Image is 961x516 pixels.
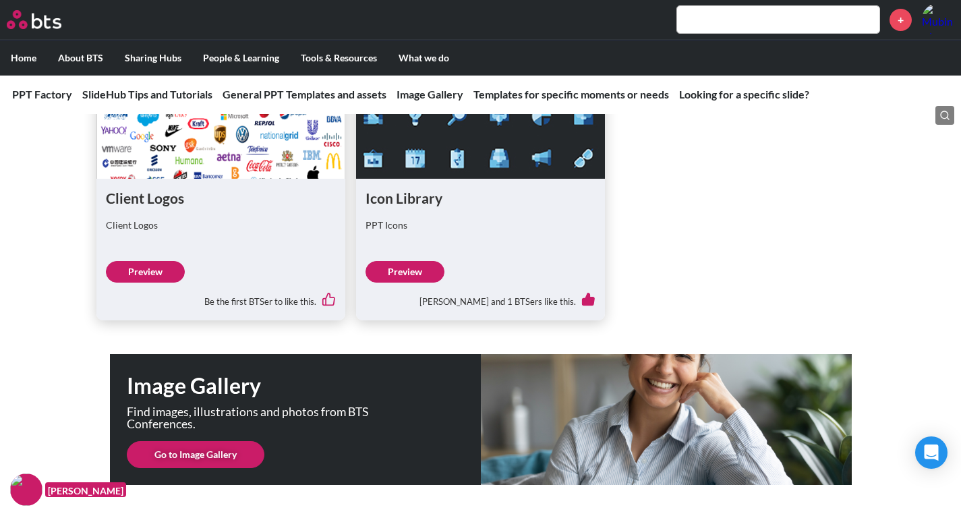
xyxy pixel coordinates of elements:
[106,283,336,311] div: Be the first BTSer to like this.
[890,9,912,31] a: +
[679,88,809,101] a: Looking for a specific slide?
[388,40,460,76] label: What we do
[47,40,114,76] label: About BTS
[366,188,595,208] h1: Icon Library
[82,88,212,101] a: SlideHub Tips and Tutorials
[192,40,290,76] label: People & Learning
[397,88,463,101] a: Image Gallery
[290,40,388,76] label: Tools & Resources
[7,10,61,29] img: BTS Logo
[223,88,386,101] a: General PPT Templates and assets
[473,88,669,101] a: Templates for specific moments or needs
[106,188,336,208] h1: Client Logos
[922,3,954,36] a: Profile
[106,261,185,283] a: Preview
[12,88,72,101] a: PPT Factory
[915,436,948,469] div: Open Intercom Messenger
[10,474,42,506] img: F
[127,406,410,430] p: Find images, illustrations and photos from BTS Conferences.
[45,482,126,498] figcaption: [PERSON_NAME]
[366,219,595,232] p: PPT Icons
[106,219,336,232] p: Client Logos
[366,261,444,283] a: Preview
[127,441,264,468] a: Go to Image Gallery
[922,3,954,36] img: Mubin Al Rashid
[114,40,192,76] label: Sharing Hubs
[366,283,595,311] div: [PERSON_NAME] and 1 BTSers like this.
[127,371,481,401] h1: Image Gallery
[7,10,86,29] a: Go home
